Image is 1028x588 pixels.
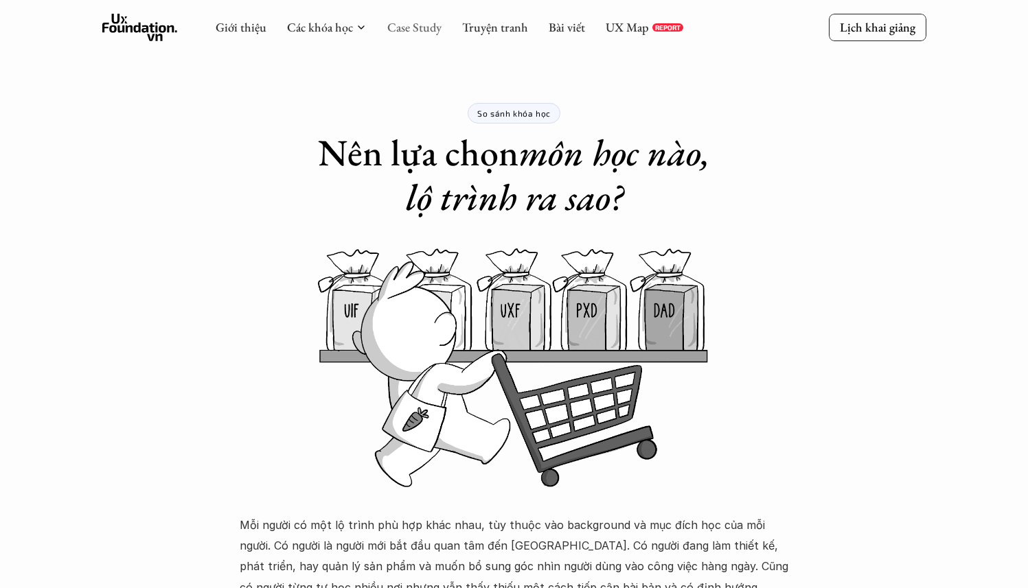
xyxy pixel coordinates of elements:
[549,19,585,35] a: Bài viết
[287,19,353,35] a: Các khóa học
[477,108,551,118] p: So sánh khóa học
[606,19,649,35] a: UX Map
[387,19,442,35] a: Case Study
[840,19,915,35] p: Lịch khai giảng
[301,130,727,220] h1: Nên lựa chọn
[406,128,719,221] em: môn học nào, lộ trình ra sao?
[216,19,266,35] a: Giới thiệu
[462,19,528,35] a: Truyện tranh
[655,23,681,32] p: REPORT
[829,14,926,40] a: Lịch khai giảng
